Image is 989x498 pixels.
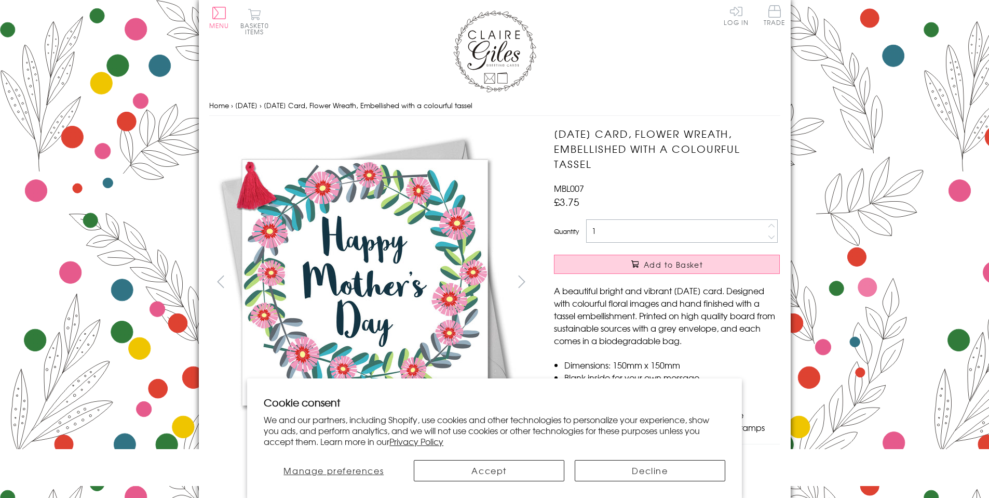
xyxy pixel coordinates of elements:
a: Log In [724,5,749,25]
button: prev [209,270,233,293]
a: Trade [764,5,785,28]
h1: [DATE] Card, Flower Wreath, Embellished with a colourful tassel [554,126,780,171]
a: Privacy Policy [389,435,443,448]
span: £3.75 [554,194,579,209]
button: Add to Basket [554,255,780,274]
span: Menu [209,21,229,30]
p: A beautiful bright and vibrant [DATE] card. Designed with colourful floral images and hand finish... [554,284,780,347]
h2: Cookie consent [264,395,725,410]
img: Mother's Day Card, Flower Wreath, Embellished with a colourful tassel [209,126,520,438]
label: Quantity [554,227,579,236]
span: MBL007 [554,182,584,194]
span: Trade [764,5,785,25]
span: › [231,100,233,110]
span: Add to Basket [644,259,703,270]
button: Manage preferences [264,460,403,481]
img: Mother's Day Card, Flower Wreath, Embellished with a colourful tassel [533,126,845,438]
nav: breadcrumbs [209,95,780,116]
button: Decline [575,460,725,481]
span: 0 items [245,21,269,36]
span: › [260,100,262,110]
span: Manage preferences [283,464,384,477]
button: Accept [414,460,564,481]
li: Dimensions: 150mm x 150mm [564,359,780,371]
li: Blank inside for your own message [564,371,780,384]
p: We and our partners, including Shopify, use cookies and other technologies to personalize your ex... [264,414,725,447]
button: Menu [209,7,229,29]
img: Claire Giles Greetings Cards [453,10,536,93]
span: [DATE] Card, Flower Wreath, Embellished with a colourful tassel [264,100,472,110]
button: next [510,270,533,293]
a: [DATE] [235,100,258,110]
button: Basket0 items [240,8,269,35]
a: Home [209,100,229,110]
